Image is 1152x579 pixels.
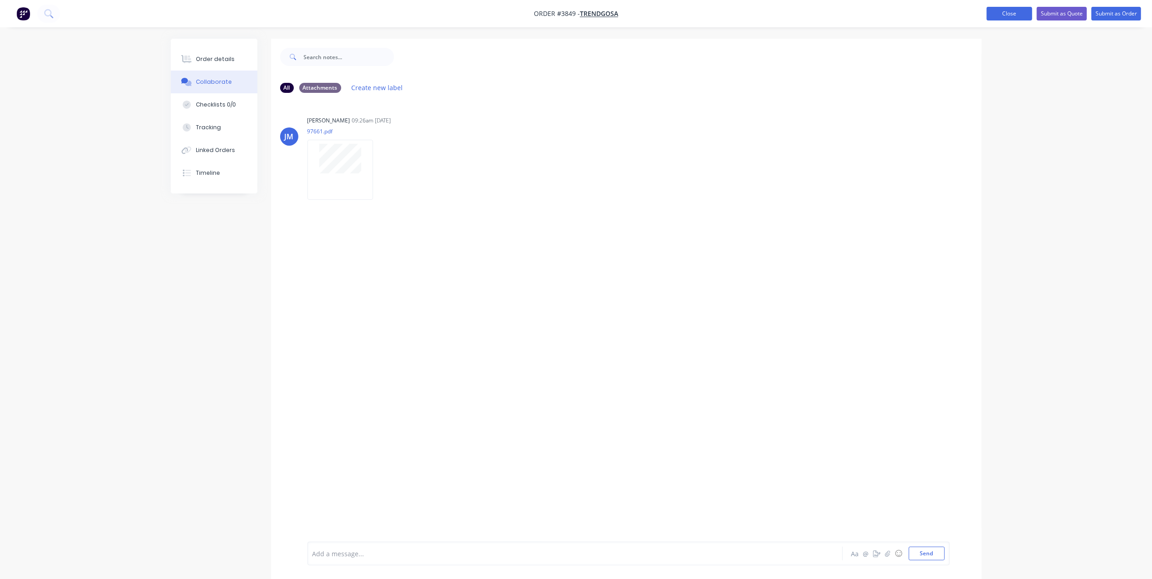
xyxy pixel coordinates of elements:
[299,83,341,93] div: Attachments
[285,131,294,142] div: JM
[171,116,257,139] button: Tracking
[171,139,257,162] button: Linked Orders
[352,117,391,125] div: 09:26am [DATE]
[196,78,232,86] div: Collaborate
[307,127,382,135] p: 97661.pdf
[1037,7,1087,20] button: Submit as Quote
[196,146,235,154] div: Linked Orders
[171,48,257,71] button: Order details
[1091,7,1141,20] button: Submit as Order
[171,71,257,93] button: Collaborate
[860,548,871,559] button: @
[16,7,30,20] img: Factory
[196,123,221,132] div: Tracking
[196,169,220,177] div: Timeline
[893,548,904,559] button: ☺
[909,547,945,560] button: Send
[347,81,408,94] button: Create new label
[196,55,235,63] div: Order details
[987,7,1032,20] button: Close
[196,101,236,109] div: Checklists 0/0
[171,162,257,184] button: Timeline
[304,48,394,66] input: Search notes...
[171,93,257,116] button: Checklists 0/0
[580,10,618,18] a: Trendgosa
[534,10,580,18] span: Order #3849 -
[280,83,294,93] div: All
[850,548,860,559] button: Aa
[307,117,350,125] div: [PERSON_NAME]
